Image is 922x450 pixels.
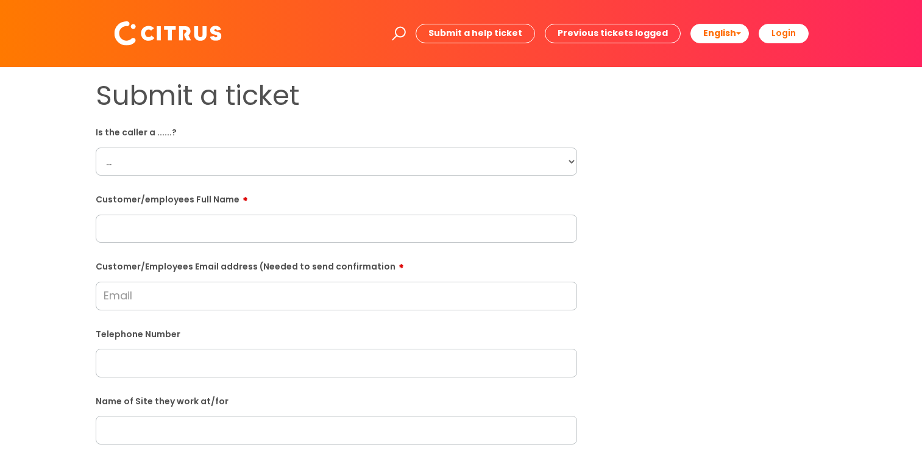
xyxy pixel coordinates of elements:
[96,282,577,310] input: Email
[96,79,577,112] h1: Submit a ticket
[96,327,577,340] label: Telephone Number
[416,24,535,43] a: Submit a help ticket
[703,27,736,39] span: English
[545,24,681,43] a: Previous tickets logged
[96,190,577,205] label: Customer/employees Full Name
[96,394,577,407] label: Name of Site they work at/for
[771,27,796,39] b: Login
[96,257,577,272] label: Customer/Employees Email address (Needed to send confirmation
[96,125,577,138] label: Is the caller a ......?
[759,24,809,43] a: Login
